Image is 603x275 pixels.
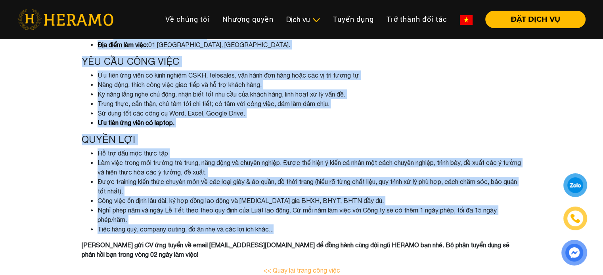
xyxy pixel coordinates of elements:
a: ĐẶT DỊCH VỤ [479,16,586,23]
a: Trở thành đối tác [380,11,454,28]
img: subToggleIcon [312,16,320,24]
a: Nhượng quyền [216,11,280,28]
a: Tuyển dụng [327,11,380,28]
img: phone-icon [570,212,581,224]
img: vn-flag.png [460,15,473,25]
li: Trung thực, cẩn thận, chú tâm tới chi tiết; có tâm với công việc, dám làm dám chịu. [98,99,522,108]
img: heramo-logo.png [17,9,113,30]
a: << Quay lại trang công việc [263,267,340,274]
li: Hỗ trợ dấu mộc thực tập [98,148,522,158]
h4: QUYỀN LỢI [82,134,522,145]
a: Về chúng tôi [159,11,216,28]
li: 01 [GEOGRAPHIC_DATA], [GEOGRAPHIC_DATA]. [98,40,522,49]
li: Làm việc trong môi trường trẻ trung, năng động và chuyên nghiệp. Được thể hiện ý kiến cá nhân một... [98,158,522,177]
li: Nghỉ phép năm và ngày Lễ Tết theo theo quy định của Luật lao động. Cứ mỗi năm làm việc với Công t... [98,205,522,224]
b: [PERSON_NAME] gửi CV ứng tuyển về email [EMAIL_ADDRESS][DOMAIN_NAME] để đồng hành cùng đội ngũ HE... [82,241,509,258]
button: ĐẶT DỊCH VỤ [485,11,586,28]
li: Tiệc hàng quý, company outing, đồ ăn nhẹ và các lợi ích khác... [98,224,522,234]
li: Sử dụng tốt các công cụ Word, Excel, Google Drive. [98,108,522,118]
b: Ưu tiên ứng viên có laptop. [98,119,174,126]
li: Năng động, thích công việc giao tiếp và hỗ trợ khách hàng. [98,80,522,89]
h4: YÊU CẦU CÔNG VIỆC [82,56,522,67]
li: Được training kiến thức chuyên môn về các loại giày & áo quần, đồ thời trang (hiểu rõ từng chất l... [98,177,522,196]
li: Công việc ổn định lâu dài, ký hợp đồng lao động và [MEDICAL_DATA] gia BHXH, BHYT, BHTN đầy đủ. [98,196,522,205]
li: Kỹ năng lắng nghe chủ động, nhận biết tốt nhu cầu của khách hàng, linh hoạt xử lý vấn đề. [98,89,522,99]
div: Dịch vụ [286,14,320,25]
strong: Địa điểm làm việc: [98,41,148,48]
a: phone-icon [564,207,586,229]
li: Ưu tiên ứng viên có kinh nghiệm CSKH, telesales, vận hành đơn hàng hoặc các vị trí tương tự [98,70,522,80]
